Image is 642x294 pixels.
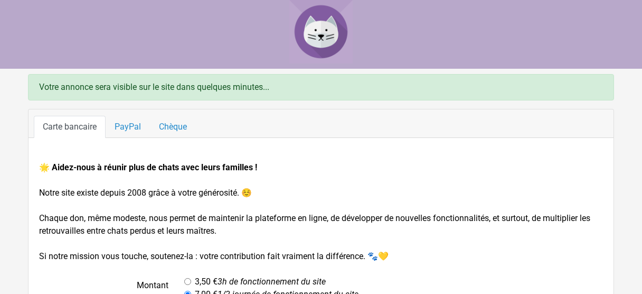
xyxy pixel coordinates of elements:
a: Carte bancaire [34,116,106,138]
div: Votre annonce sera visible sur le site dans quelques minutes... [28,74,614,100]
label: 3,50 € [195,275,326,288]
a: Chèque [150,116,196,138]
i: 3h de fonctionnement du site [218,277,326,287]
a: PayPal [106,116,150,138]
strong: 🌟 Aidez-nous à réunir plus de chats avec leurs familles ! [39,162,257,172]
